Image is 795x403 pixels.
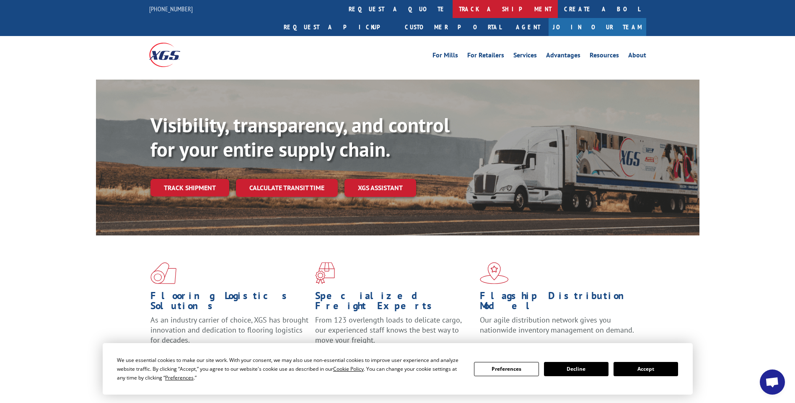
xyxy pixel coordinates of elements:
a: Customer Portal [399,18,508,36]
b: Visibility, transparency, and control for your entire supply chain. [150,112,450,162]
a: Advantages [546,52,580,61]
a: Services [513,52,537,61]
h1: Flagship Distribution Model [480,291,638,315]
a: Join Our Team [549,18,646,36]
a: For Mills [432,52,458,61]
span: Our agile distribution network gives you nationwide inventory management on demand. [480,315,634,335]
button: Decline [544,362,609,376]
div: We use essential cookies to make our site work. With your consent, we may also use non-essential ... [117,356,464,382]
img: xgs-icon-focused-on-flooring-red [315,262,335,284]
a: For Retailers [467,52,504,61]
a: Track shipment [150,179,229,196]
a: Request a pickup [277,18,399,36]
div: Open chat [760,369,785,395]
a: About [628,52,646,61]
a: Learn More > [480,343,584,352]
img: xgs-icon-flagship-distribution-model-red [480,262,509,284]
button: Accept [614,362,678,376]
p: From 123 overlength loads to delicate cargo, our experienced staff knows the best way to move you... [315,315,474,352]
a: XGS ASSISTANT [344,179,416,197]
button: Preferences [474,362,539,376]
a: [PHONE_NUMBER] [149,5,193,13]
h1: Specialized Freight Experts [315,291,474,315]
span: As an industry carrier of choice, XGS has brought innovation and dedication to flooring logistics... [150,315,308,345]
a: Agent [508,18,549,36]
div: Cookie Consent Prompt [103,343,693,395]
a: Resources [590,52,619,61]
img: xgs-icon-total-supply-chain-intelligence-red [150,262,176,284]
span: Preferences [165,374,194,381]
a: Calculate transit time [236,179,338,197]
h1: Flooring Logistics Solutions [150,291,309,315]
span: Cookie Policy [333,365,364,372]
